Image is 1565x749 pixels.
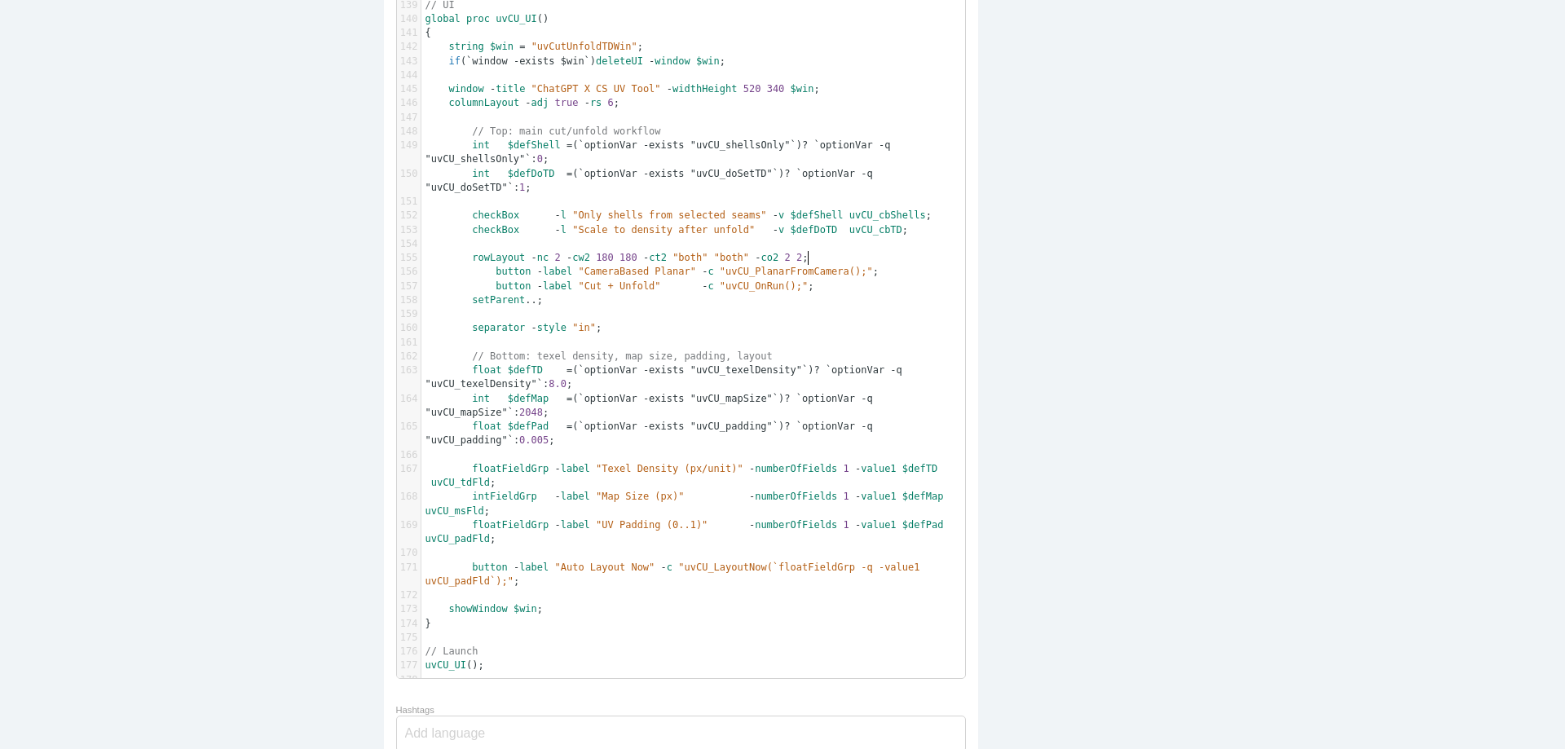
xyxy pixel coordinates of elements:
[472,421,501,432] span: float
[844,491,849,502] span: 1
[396,705,434,715] label: Hashtags
[472,519,549,531] span: floatFieldGrp
[425,252,809,263] span: ;
[425,266,879,277] span: ;
[778,209,784,221] span: v
[397,336,421,350] div: 161
[755,252,760,263] span: -
[749,519,755,531] span: -
[696,55,720,67] span: $win
[508,393,549,404] span: $defMap
[702,266,708,277] span: -
[425,168,879,193] span: `optionVar -q "uvCU_doSetTD"`
[649,252,667,263] span: ct2
[472,168,490,179] span: int
[397,55,421,68] div: 143
[702,280,708,292] span: -
[472,350,772,362] span: // Bottom: texel density, map size, padding, layout
[397,293,421,307] div: 158
[844,519,849,531] span: 1
[531,322,537,333] span: -
[531,97,549,108] span: adj
[566,168,572,179] span: =
[397,139,421,152] div: 149
[508,421,549,432] span: $defPad
[596,491,684,502] span: "Map Size (px)"
[425,505,484,517] span: uvCU_msFld
[472,364,501,376] span: float
[472,252,525,263] span: rowLayout
[448,97,519,108] span: columnLayout
[566,252,572,263] span: -
[397,392,421,406] div: 164
[755,491,837,502] span: numberOfFields
[425,280,814,292] span: ;
[596,463,743,474] span: "Texel Density (px/unit)"
[519,182,525,193] span: 1
[531,83,661,95] span: "ChatGPT X CS UV Tool"
[578,280,660,292] span: "Cut + Unfold"
[855,463,861,474] span: -
[397,631,421,645] div: 175
[749,463,755,474] span: -
[561,519,590,531] span: label
[397,26,421,40] div: 141
[902,519,944,531] span: $defPad
[397,518,421,532] div: 169
[773,224,778,236] span: -
[561,224,566,236] span: l
[397,96,421,110] div: 146
[537,153,543,165] span: 0
[649,55,655,67] span: -
[844,463,849,474] span: 1
[397,125,421,139] div: 148
[397,420,421,434] div: 165
[566,139,572,151] span: =
[508,364,543,376] span: $defTD
[561,463,590,474] span: label
[425,224,909,236] span: ;
[554,491,560,502] span: -
[490,83,496,95] span: -
[519,41,525,52] span: =
[578,421,778,432] span: `optionVar -exists "uvCU_padding"`
[425,55,726,67] span: ( ) ;
[397,82,421,96] div: 145
[397,462,421,476] div: 167
[802,139,808,151] span: ?
[397,363,421,377] div: 163
[397,209,421,222] div: 152
[561,491,590,502] span: label
[861,519,896,531] span: value1
[514,562,519,573] span: -
[397,546,421,560] div: 170
[672,83,737,95] span: widthHeight
[554,224,560,236] span: -
[448,41,483,52] span: string
[773,209,778,221] span: -
[572,209,766,221] span: "Only shells from selected seams"
[791,83,814,95] span: $win
[578,168,778,179] span: `optionVar -exists "uvCU_doSetTD"`
[425,393,879,418] span: `optionVar -q "uvCU_mapSize"`
[472,126,660,137] span: // Top: main cut/unfold workflow
[472,491,536,502] span: intFieldGrp
[561,209,566,221] span: l
[596,252,614,263] span: 180
[519,434,549,446] span: 0.005
[472,322,525,333] span: separator
[849,209,926,221] span: uvCU_cbShells
[397,265,421,279] div: 156
[425,562,926,587] span: "uvCU_LayoutNow(`floatFieldGrp -q -value1 uvCU_padFld`);"
[672,252,708,263] span: "both"
[566,393,572,404] span: =
[655,55,690,67] span: window
[796,252,802,263] span: 2
[531,252,537,263] span: -
[708,266,713,277] span: c
[554,463,560,474] span: -
[578,139,796,151] span: `optionVar -exists "uvCU_shellsOnly"`
[472,209,519,221] span: checkBox
[397,237,421,251] div: 154
[472,562,507,573] span: button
